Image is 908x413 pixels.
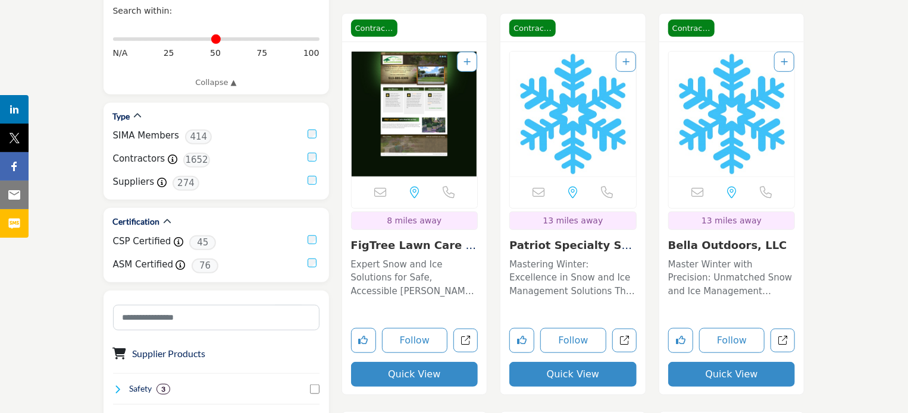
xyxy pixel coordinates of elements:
[668,255,796,298] a: Master Winter with Precision: Unmatched Snow and Ice Management Solutions Specializing in Snow an...
[256,47,267,59] span: 75
[185,130,212,144] span: 414
[668,328,693,353] button: Like listing
[113,152,165,166] label: Contractors
[702,216,762,225] span: 13 miles away
[308,130,317,138] input: SIMA Members checkbox
[351,328,376,353] button: Like listing
[622,57,630,67] a: Add To List
[161,385,165,393] b: 3
[351,20,397,37] span: Contractor
[113,235,171,248] label: CSP Certified
[669,52,795,176] a: Open Listing in new tab
[668,239,796,252] h3: Bella Outdoors, LLC
[509,255,637,298] a: Mastering Winter: Excellence in Snow and Ice Management Solutions The company operates within the...
[668,239,787,251] a: Bella Outdoors, LLC
[113,216,160,228] h2: Certification
[352,52,478,176] a: Open Listing in new tab
[351,362,478,387] button: Quick View
[510,52,636,176] a: Open Listing in new tab
[113,305,320,330] input: Search Category
[310,384,320,394] input: Select Safety checkbox
[351,255,478,298] a: Expert Snow and Ice Solutions for Safe, Accessible [PERSON_NAME] Specializing in Snow and Ice Man...
[540,328,606,353] button: Follow
[133,346,206,361] button: Supplier Products
[509,258,637,298] p: Mastering Winter: Excellence in Snow and Ice Management Solutions The company operates within the...
[129,383,152,395] h4: Safety: Safety refers to the measures, practices, and protocols implemented to protect individual...
[509,239,632,264] a: Patriot Specialty Se...
[352,52,478,176] img: FigTree Lawn Care and Home, LLC.
[509,362,637,387] button: Quick View
[382,328,448,353] button: Follow
[464,57,471,67] a: Add To List
[113,47,128,59] span: N/A
[192,258,218,273] span: 76
[210,47,221,59] span: 50
[510,52,636,176] img: Patriot Specialty Services
[669,52,795,176] img: Bella Outdoors, LLC
[781,57,788,67] a: Add To List
[668,20,715,37] span: Contractor
[156,384,170,395] div: 3 Results For Safety
[612,329,637,353] a: Open patriot-specialty-services in new tab
[113,175,155,189] label: Suppliers
[387,216,442,225] span: 8 miles away
[543,216,603,225] span: 13 miles away
[699,328,765,353] button: Follow
[113,129,179,143] label: SIMA Members
[164,47,174,59] span: 25
[308,153,317,162] input: Contractors checkbox
[303,47,320,59] span: 100
[351,239,477,264] a: FigTree Lawn Care an...
[509,328,534,353] button: Like listing
[668,258,796,298] p: Master Winter with Precision: Unmatched Snow and Ice Management Solutions Specializing in Snow an...
[113,77,320,89] a: Collapse ▲
[351,239,478,252] h3: FigTree Lawn Care and Home, LLC.
[113,258,174,272] label: ASM Certified
[668,362,796,387] button: Quick View
[771,329,795,353] a: Open bella-outdoorsllc in new tab
[453,329,478,353] a: Open figtree-lawn-care-and-home-llc in new tab
[509,239,637,252] h3: Patriot Specialty Services
[351,258,478,298] p: Expert Snow and Ice Solutions for Safe, Accessible [PERSON_NAME] Specializing in Snow and Ice Man...
[308,258,317,267] input: ASM Certified checkbox
[308,235,317,244] input: CSP Certified checkbox
[113,111,130,122] h2: Type
[173,176,199,191] span: 274
[308,176,317,185] input: Suppliers checkbox
[183,153,210,168] span: 1652
[189,235,216,250] span: 45
[113,5,320,17] div: Search within:
[509,20,556,37] span: Contractor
